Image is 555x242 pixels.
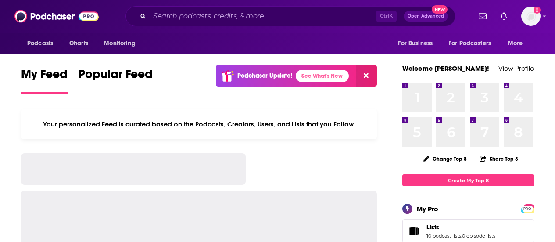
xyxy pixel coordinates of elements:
div: Search podcasts, credits, & more... [125,6,455,26]
div: My Pro [417,205,438,213]
span: Podcasts [27,37,53,50]
a: Show notifications dropdown [497,9,511,24]
input: Search podcasts, credits, & more... [150,9,376,23]
button: open menu [502,35,534,52]
span: , [461,233,462,239]
span: Logged in as psamuelson01 [521,7,541,26]
span: Ctrl K [376,11,397,22]
span: Lists [426,223,439,231]
span: For Business [398,37,433,50]
button: open menu [443,35,504,52]
a: View Profile [498,64,534,72]
span: Popular Feed [78,67,153,87]
button: Open AdvancedNew [404,11,448,22]
a: 10 podcast lists [426,233,461,239]
button: open menu [21,35,64,52]
span: New [432,5,448,14]
span: Charts [69,37,88,50]
img: User Profile [521,7,541,26]
button: open menu [392,35,444,52]
a: 0 episode lists [462,233,495,239]
p: Podchaser Update! [237,72,292,79]
img: Podchaser - Follow, Share and Rate Podcasts [14,8,99,25]
div: Your personalized Feed is curated based on the Podcasts, Creators, Users, and Lists that you Follow. [21,109,377,139]
a: Welcome [PERSON_NAME]! [402,64,489,72]
a: Charts [64,35,93,52]
a: See What's New [296,70,349,82]
button: Share Top 8 [479,150,519,167]
button: Change Top 8 [418,153,472,164]
button: Show profile menu [521,7,541,26]
svg: Add a profile image [534,7,541,14]
span: For Podcasters [449,37,491,50]
a: Show notifications dropdown [475,9,490,24]
span: More [508,37,523,50]
span: PRO [522,206,533,212]
a: Lists [426,223,495,231]
button: open menu [98,35,147,52]
span: Monitoring [104,37,135,50]
a: My Feed [21,67,68,94]
a: Lists [405,225,423,237]
span: Open Advanced [408,14,444,18]
a: Create My Top 8 [402,174,534,186]
a: Popular Feed [78,67,153,94]
a: PRO [522,205,533,212]
span: My Feed [21,67,68,87]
